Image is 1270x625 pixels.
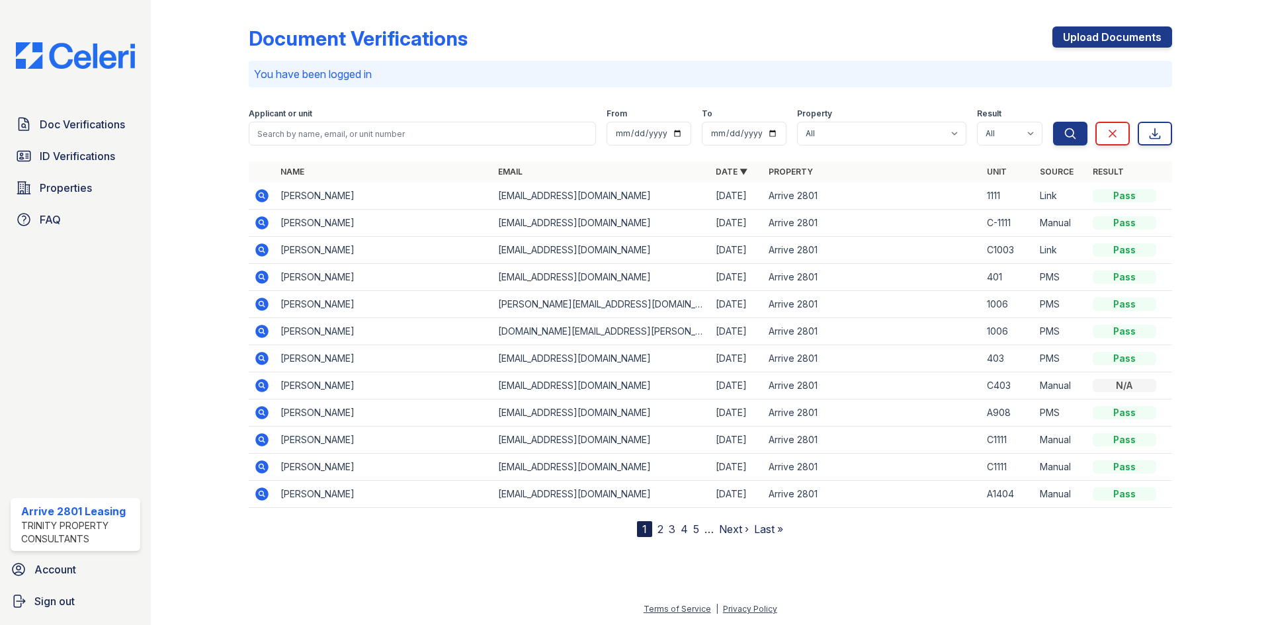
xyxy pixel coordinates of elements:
[982,345,1035,372] td: 403
[275,454,493,481] td: [PERSON_NAME]
[763,291,981,318] td: Arrive 2801
[1035,291,1087,318] td: PMS
[1093,406,1156,419] div: Pass
[719,522,749,536] a: Next ›
[716,604,718,614] div: |
[249,108,312,119] label: Applicant or unit
[1093,379,1156,392] div: N/A
[1093,216,1156,229] div: Pass
[1035,264,1087,291] td: PMS
[982,427,1035,454] td: C1111
[5,42,146,69] img: CE_Logo_Blue-a8612792a0a2168367f1c8372b55b34899dd931a85d93a1a3d3e32e68fde9ad4.png
[1035,481,1087,508] td: Manual
[1035,183,1087,210] td: Link
[11,175,140,201] a: Properties
[1040,167,1074,177] a: Source
[710,427,763,454] td: [DATE]
[275,427,493,454] td: [PERSON_NAME]
[693,522,699,536] a: 5
[716,167,747,177] a: Date ▼
[1035,345,1087,372] td: PMS
[710,399,763,427] td: [DATE]
[493,237,710,264] td: [EMAIL_ADDRESS][DOMAIN_NAME]
[710,237,763,264] td: [DATE]
[493,264,710,291] td: [EMAIL_ADDRESS][DOMAIN_NAME]
[982,183,1035,210] td: 1111
[1093,460,1156,474] div: Pass
[1035,454,1087,481] td: Manual
[763,372,981,399] td: Arrive 2801
[1035,237,1087,264] td: Link
[657,522,663,536] a: 2
[710,481,763,508] td: [DATE]
[763,427,981,454] td: Arrive 2801
[710,372,763,399] td: [DATE]
[275,237,493,264] td: [PERSON_NAME]
[982,264,1035,291] td: 401
[21,519,135,546] div: Trinity Property Consultants
[1093,271,1156,284] div: Pass
[1093,352,1156,365] div: Pass
[254,66,1167,82] p: You have been logged in
[769,167,813,177] a: Property
[1093,243,1156,257] div: Pass
[763,210,981,237] td: Arrive 2801
[1093,298,1156,311] div: Pass
[1093,167,1124,177] a: Result
[493,210,710,237] td: [EMAIL_ADDRESS][DOMAIN_NAME]
[493,372,710,399] td: [EMAIL_ADDRESS][DOMAIN_NAME]
[763,183,981,210] td: Arrive 2801
[275,345,493,372] td: [PERSON_NAME]
[5,588,146,614] button: Sign out
[763,399,981,427] td: Arrive 2801
[34,593,75,609] span: Sign out
[1035,399,1087,427] td: PMS
[11,206,140,233] a: FAQ
[40,116,125,132] span: Doc Verifications
[40,180,92,196] span: Properties
[754,522,783,536] a: Last »
[249,26,468,50] div: Document Verifications
[275,183,493,210] td: [PERSON_NAME]
[982,372,1035,399] td: C403
[607,108,627,119] label: From
[11,143,140,169] a: ID Verifications
[249,122,596,146] input: Search by name, email, or unit number
[280,167,304,177] a: Name
[982,318,1035,345] td: 1006
[1093,189,1156,202] div: Pass
[763,237,981,264] td: Arrive 2801
[763,454,981,481] td: Arrive 2801
[1093,433,1156,446] div: Pass
[681,522,688,536] a: 4
[710,183,763,210] td: [DATE]
[710,454,763,481] td: [DATE]
[275,481,493,508] td: [PERSON_NAME]
[275,318,493,345] td: [PERSON_NAME]
[1093,325,1156,338] div: Pass
[493,318,710,345] td: [DOMAIN_NAME][EMAIL_ADDRESS][PERSON_NAME][DOMAIN_NAME]
[710,264,763,291] td: [DATE]
[704,521,714,537] span: …
[493,291,710,318] td: [PERSON_NAME][EMAIL_ADDRESS][DOMAIN_NAME]
[763,318,981,345] td: Arrive 2801
[723,604,777,614] a: Privacy Policy
[275,399,493,427] td: [PERSON_NAME]
[987,167,1007,177] a: Unit
[710,345,763,372] td: [DATE]
[493,183,710,210] td: [EMAIL_ADDRESS][DOMAIN_NAME]
[1035,318,1087,345] td: PMS
[982,481,1035,508] td: A1404
[797,108,832,119] label: Property
[1035,372,1087,399] td: Manual
[275,264,493,291] td: [PERSON_NAME]
[977,108,1001,119] label: Result
[982,237,1035,264] td: C1003
[982,210,1035,237] td: C-1111
[710,210,763,237] td: [DATE]
[34,562,76,577] span: Account
[1052,26,1172,48] a: Upload Documents
[763,264,981,291] td: Arrive 2801
[493,454,710,481] td: [EMAIL_ADDRESS][DOMAIN_NAME]
[1093,487,1156,501] div: Pass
